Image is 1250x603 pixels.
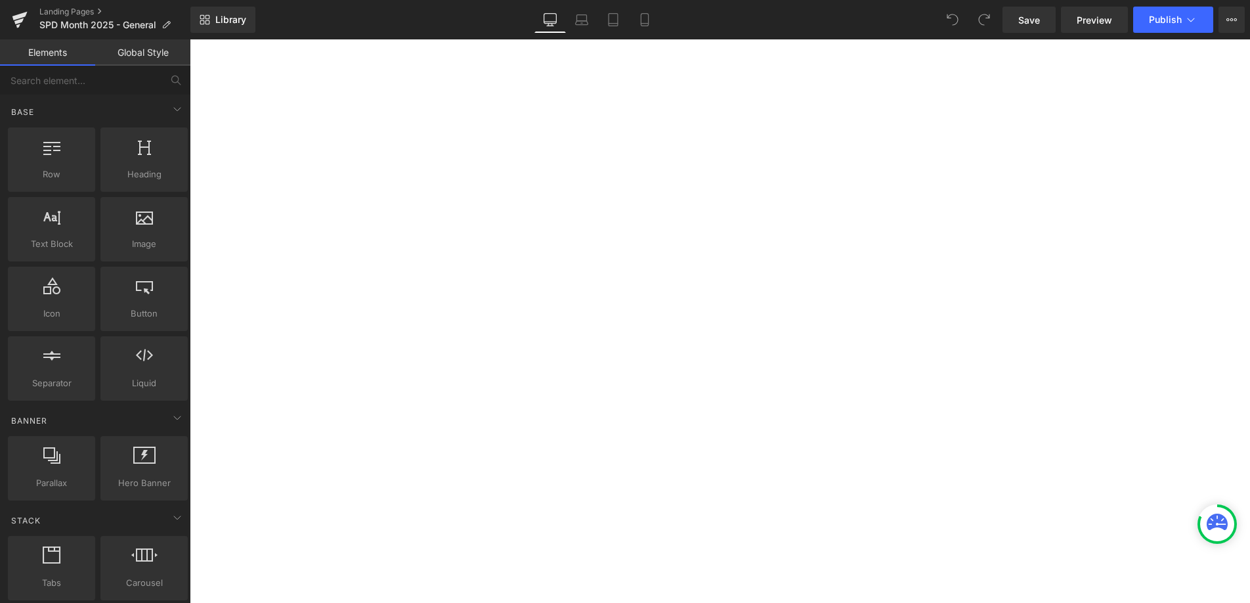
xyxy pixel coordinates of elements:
[1018,13,1040,27] span: Save
[10,514,42,527] span: Stack
[10,414,49,427] span: Banner
[1061,7,1128,33] a: Preview
[971,7,997,33] button: Redo
[104,376,184,390] span: Liquid
[104,576,184,590] span: Carousel
[939,7,966,33] button: Undo
[597,7,629,33] a: Tablet
[215,14,246,26] span: Library
[190,7,255,33] a: New Library
[39,20,156,30] span: SPD Month 2025 - General
[95,39,190,66] a: Global Style
[534,7,566,33] a: Desktop
[1149,14,1182,25] span: Publish
[12,237,91,251] span: Text Block
[566,7,597,33] a: Laptop
[104,167,184,181] span: Heading
[1218,7,1245,33] button: More
[12,476,91,490] span: Parallax
[104,237,184,251] span: Image
[12,576,91,590] span: Tabs
[629,7,660,33] a: Mobile
[104,307,184,321] span: Button
[10,106,35,118] span: Base
[12,307,91,321] span: Icon
[1133,7,1213,33] button: Publish
[12,376,91,390] span: Separator
[39,7,190,17] a: Landing Pages
[12,167,91,181] span: Row
[1077,13,1112,27] span: Preview
[104,476,184,490] span: Hero Banner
